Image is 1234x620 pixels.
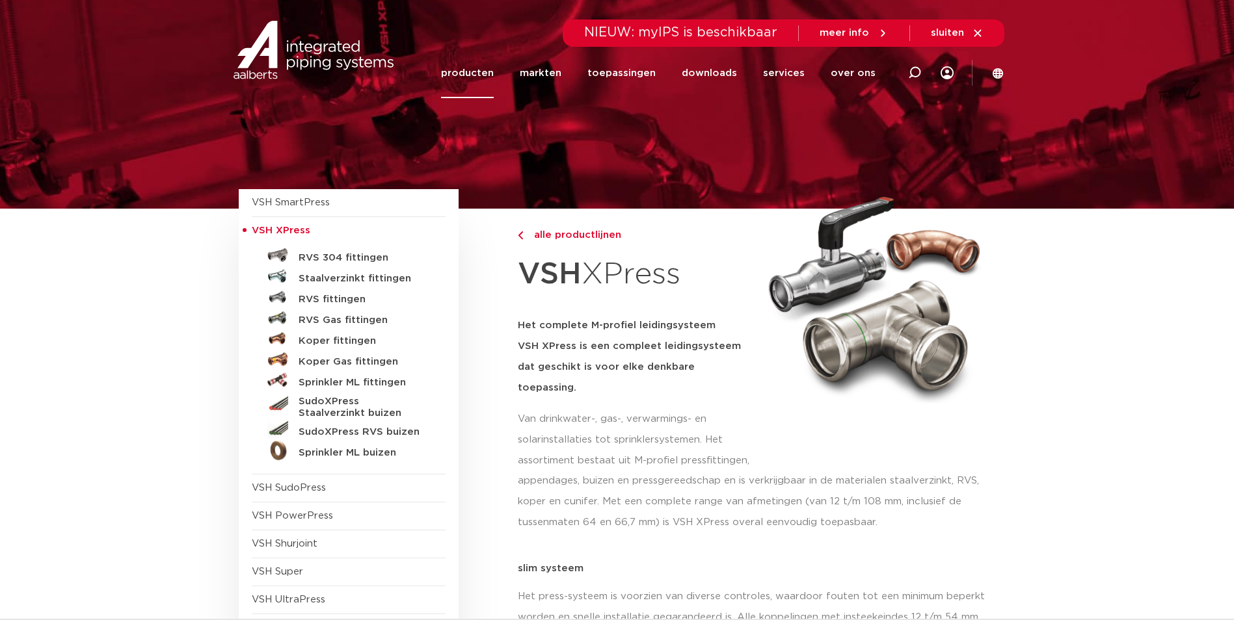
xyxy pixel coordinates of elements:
h1: XPress [518,250,753,300]
a: toepassingen [587,48,656,98]
p: Van drinkwater-, gas-, verwarmings- en solarinstallaties tot sprinklersystemen. Het assortiment b... [518,409,753,471]
h5: Sprinkler ML buizen [299,447,427,459]
span: NIEUW: myIPS is beschikbaar [584,26,777,39]
span: sluiten [931,28,964,38]
a: Koper fittingen [252,328,446,349]
a: markten [520,48,561,98]
a: RVS fittingen [252,287,446,307]
span: VSH XPress [252,226,310,235]
h5: RVS Gas fittingen [299,315,427,326]
a: Sprinkler ML fittingen [252,370,446,391]
a: Staalverzinkt fittingen [252,266,446,287]
h5: SudoXPress RVS buizen [299,426,427,438]
a: services [763,48,805,98]
a: VSH Shurjoint [252,539,317,549]
a: Koper Gas fittingen [252,349,446,370]
h5: Koper fittingen [299,335,427,347]
h5: RVS fittingen [299,294,427,305]
a: SudoXPress RVS buizen [252,419,446,440]
span: meer info [820,28,869,38]
span: alle productlijnen [526,230,621,240]
a: VSH PowerPress [252,511,333,521]
a: RVS Gas fittingen [252,307,446,328]
h5: Sprinkler ML fittingen [299,377,427,389]
a: Sprinkler ML buizen [252,440,446,461]
a: producten [441,48,494,98]
h5: RVS 304 fittingen [299,252,427,264]
strong: VSH [518,259,582,289]
a: SudoXPress Staalverzinkt buizen [252,391,446,419]
nav: Menu [441,48,876,98]
a: alle productlijnen [518,227,753,243]
h5: SudoXPress Staalverzinkt buizen [299,396,427,419]
a: downloads [682,48,737,98]
a: sluiten [931,27,984,39]
img: chevron-right.svg [518,231,523,240]
a: meer info [820,27,889,39]
a: VSH UltraPress [252,595,325,604]
a: over ons [831,48,876,98]
a: VSH Super [252,567,303,576]
a: VSH SmartPress [252,198,330,207]
h5: Staalverzinkt fittingen [299,273,427,285]
a: RVS 304 fittingen [252,245,446,266]
a: VSH SudoPress [252,483,326,493]
p: slim systeem [518,563,996,573]
h5: Het complete M-profiel leidingsysteem VSH XPress is een compleet leidingsysteem dat geschikt is v... [518,315,753,398]
p: appendages, buizen en pressgereedschap en is verkrijgbaar in de materialen staalverzinkt, RVS, ko... [518,471,996,533]
h5: Koper Gas fittingen [299,356,427,368]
